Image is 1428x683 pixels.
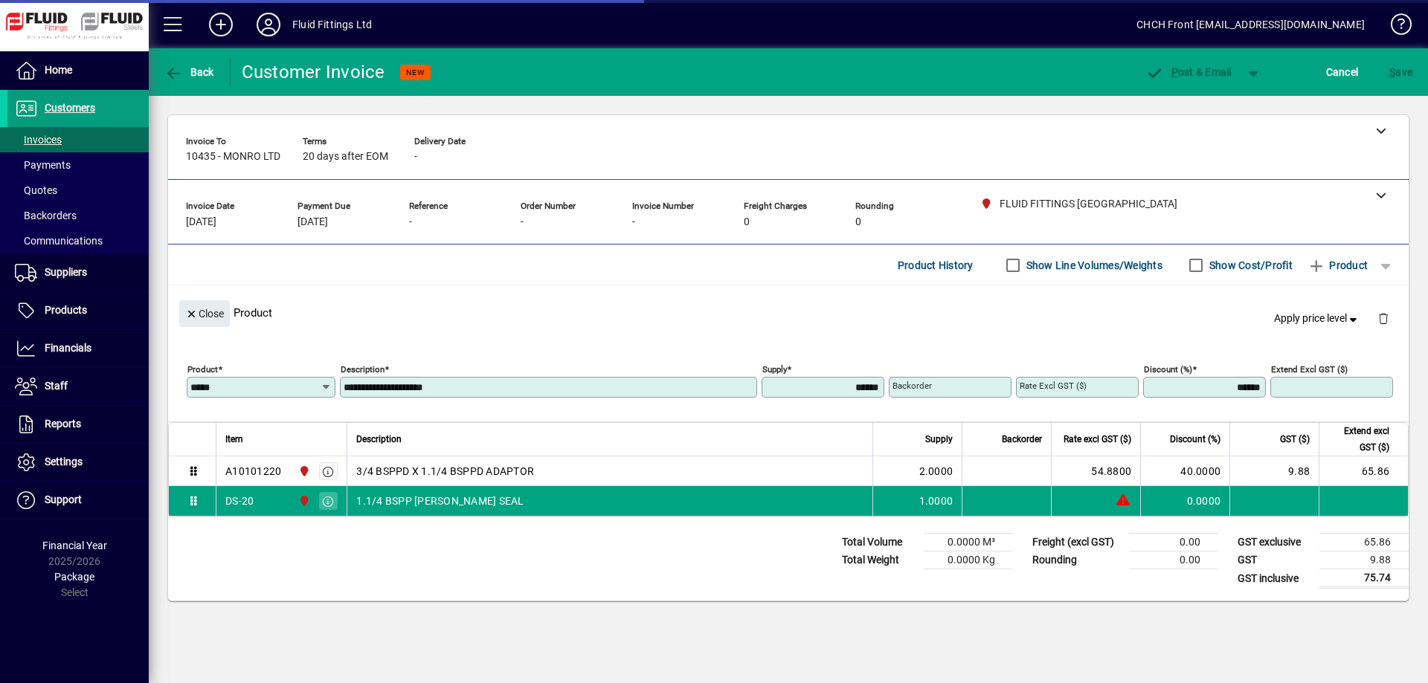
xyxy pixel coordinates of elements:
div: DS-20 [225,493,254,508]
button: Profile [245,11,292,38]
span: FLUID FITTINGS CHRISTCHURCH [295,463,312,479]
span: Extend excl GST ($) [1328,423,1389,456]
span: - [409,216,412,228]
button: Back [161,59,218,85]
span: Settings [45,456,83,467]
mat-label: Rate excl GST ($) [1020,381,1087,391]
td: 9.88 [1319,551,1409,569]
span: 2.0000 [919,464,953,479]
span: Customers [45,102,95,114]
div: CHCH Front [EMAIL_ADDRESS][DOMAIN_NAME] [1136,13,1365,36]
app-page-header-button: Delete [1366,311,1401,325]
label: Show Cost/Profit [1206,258,1293,273]
button: Close [179,300,230,327]
span: Product History [898,253,974,277]
span: Communications [15,235,103,247]
span: Description [356,431,402,447]
a: Products [7,292,149,329]
span: Backorder [1002,431,1042,447]
td: 0.0000 [1140,486,1229,516]
td: 40.0000 [1140,456,1229,486]
div: Customer Invoice [242,60,385,84]
span: 3/4 BSPPD X 1.1/4 BSPPD ADAPTOR [356,464,534,479]
span: 10435 - MONRO LTD [186,151,280,163]
td: GST exclusive [1230,534,1319,551]
button: Post & Email [1138,59,1239,85]
span: - [632,216,635,228]
a: Reports [7,406,149,443]
a: Settings [7,444,149,481]
app-page-header-button: Back [149,59,231,85]
span: 0 [744,216,750,228]
span: Products [45,304,87,316]
div: Product [168,285,1409,340]
td: 0.0000 Kg [924,551,1013,569]
td: Total Volume [834,534,924,551]
button: Product History [892,252,980,279]
mat-label: Supply [762,364,787,375]
span: [DATE] [186,216,216,228]
span: 0 [855,216,861,228]
button: Apply price level [1268,305,1366,332]
td: Rounding [1025,551,1129,569]
button: Delete [1366,300,1401,336]
a: Support [7,482,149,519]
span: Back [164,66,214,78]
span: Quotes [15,184,57,196]
td: 65.86 [1319,456,1408,486]
td: 9.88 [1229,456,1319,486]
mat-label: Backorder [892,381,932,391]
td: 75.74 [1319,569,1409,588]
span: Product [1308,253,1368,277]
span: Discount (%) [1170,431,1220,447]
span: Rate excl GST ($) [1064,431,1131,447]
span: ost & Email [1145,66,1232,78]
a: Suppliers [7,254,149,291]
div: 54.8800 [1061,464,1131,479]
span: 1.1/4 BSPP [PERSON_NAME] SEAL [356,493,524,508]
span: [DATE] [297,216,328,228]
a: Backorders [7,203,149,228]
app-page-header-button: Close [176,306,234,320]
span: 20 days after EOM [303,151,388,163]
span: Package [54,571,94,583]
button: Product [1300,252,1375,279]
td: 0.0000 M³ [924,534,1013,551]
span: Close [185,302,224,326]
span: Apply price level [1274,311,1360,326]
span: Reports [45,418,81,430]
div: A10101220 [225,464,281,479]
span: Cancel [1326,60,1359,84]
td: Freight (excl GST) [1025,534,1129,551]
mat-label: Product [187,364,218,375]
mat-label: Extend excl GST ($) [1271,364,1348,375]
mat-label: Description [341,364,385,375]
span: S [1389,66,1395,78]
span: 1.0000 [919,493,953,508]
span: Suppliers [45,266,87,278]
a: Communications [7,228,149,253]
a: Quotes [7,178,149,203]
span: GST ($) [1280,431,1310,447]
span: Payments [15,159,71,171]
td: Total Weight [834,551,924,569]
label: Show Line Volumes/Weights [1023,258,1162,273]
span: Invoices [15,134,62,146]
button: Cancel [1322,59,1363,85]
span: Financial Year [42,540,107,551]
span: Staff [45,380,68,392]
span: Supply [925,431,953,447]
span: - [521,216,524,228]
span: Item [225,431,243,447]
span: Backorders [15,210,77,221]
td: GST [1230,551,1319,569]
span: P [1171,66,1178,78]
td: 65.86 [1319,534,1409,551]
span: NEW [406,68,425,77]
span: Home [45,64,72,76]
td: 0.00 [1129,551,1218,569]
a: Home [7,52,149,89]
td: 0.00 [1129,534,1218,551]
span: Support [45,493,82,505]
a: Financials [7,330,149,367]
